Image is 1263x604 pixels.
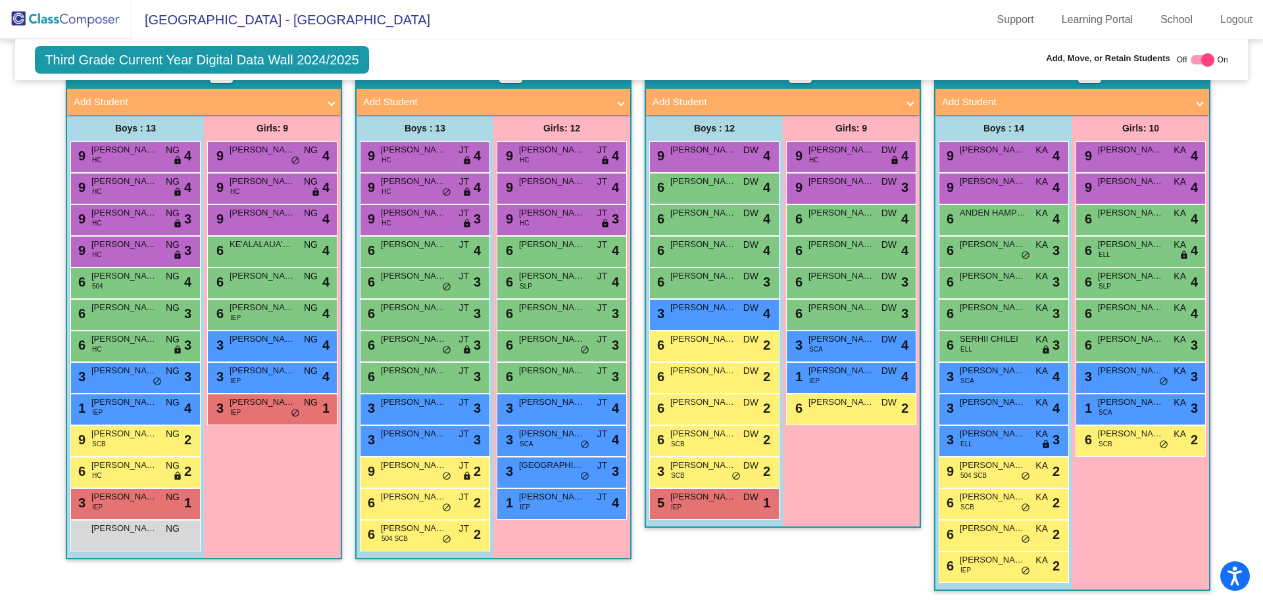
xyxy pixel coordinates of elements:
[230,143,295,156] span: [PERSON_NAME]
[503,275,513,289] span: 6
[91,238,157,251] span: [PERSON_NAME]
[792,275,803,289] span: 6
[597,175,607,189] span: JT
[322,241,330,260] span: 4
[646,89,920,115] mat-expansion-panel-header: Add Student
[881,143,897,157] span: DW
[1174,238,1186,252] span: KA
[442,282,451,292] span: do_not_disturb_alt
[1078,63,1101,83] button: Print Students Details
[763,304,770,323] span: 4
[184,177,191,197] span: 4
[364,338,375,352] span: 6
[1052,177,1060,197] span: 4
[1035,333,1048,346] span: KA
[654,212,664,226] span: 6
[204,115,341,141] div: Girls: 9
[597,333,607,346] span: JT
[1098,175,1164,188] span: [PERSON_NAME]
[519,269,585,283] span: [PERSON_NAME]
[519,143,585,156] span: [PERSON_NAME]
[519,301,585,314] span: [PERSON_NAME]
[654,306,664,321] span: 3
[1081,243,1092,258] span: 6
[1174,333,1186,346] span: KA
[1098,238,1164,251] span: [PERSON_NAME]
[173,219,182,229] span: lock
[935,89,1209,115] mat-expansion-panel-header: Add Student
[381,175,447,188] span: [PERSON_NAME]
[1218,54,1228,66] span: On
[1174,143,1186,157] span: KA
[601,156,610,166] span: lock
[743,206,758,220] span: DW
[763,241,770,260] span: 4
[503,243,513,258] span: 6
[92,344,101,354] span: HC
[743,301,758,315] span: DW
[166,143,180,157] span: NG
[943,306,954,321] span: 6
[364,275,375,289] span: 6
[1035,206,1048,220] span: KA
[809,155,818,165] span: HC
[75,338,86,352] span: 6
[230,187,239,197] span: HC
[612,241,619,260] span: 4
[132,9,430,30] span: [GEOGRAPHIC_DATA] - [GEOGRAPHIC_DATA]
[1035,238,1048,252] span: KA
[304,238,318,252] span: NG
[960,206,1026,220] span: ANDEN HAMPTON
[91,364,157,377] span: [PERSON_NAME]
[1035,143,1048,157] span: KA
[92,281,103,291] span: 504
[322,177,330,197] span: 4
[520,218,529,228] span: HC
[792,149,803,163] span: 9
[960,333,1026,346] span: SERHII CHILEI
[503,149,513,163] span: 9
[935,115,1072,141] div: Boys : 14
[458,143,469,157] span: JT
[304,333,318,346] span: NG
[1191,272,1198,292] span: 4
[1179,250,1189,261] span: lock
[1035,269,1048,283] span: KA
[166,301,180,315] span: NG
[519,238,585,251] span: [PERSON_NAME]
[763,146,770,166] span: 4
[458,269,469,283] span: JT
[462,187,472,198] span: lock
[1191,177,1198,197] span: 4
[612,146,619,166] span: 4
[943,212,954,226] span: 6
[462,345,472,356] span: lock
[213,243,224,258] span: 6
[808,301,874,314] span: [PERSON_NAME]
[442,187,451,198] span: do_not_disturb_alt
[1035,175,1048,189] span: KA
[230,175,295,188] span: [PERSON_NAME]
[363,95,608,110] mat-panel-title: Add Student
[166,364,180,378] span: NG
[1081,275,1092,289] span: 6
[792,180,803,195] span: 9
[166,269,180,283] span: NG
[91,206,157,220] span: [PERSON_NAME]
[612,272,619,292] span: 4
[960,344,972,354] span: ELL
[1098,143,1164,156] span: [PERSON_NAME]
[474,209,481,229] span: 3
[184,146,191,166] span: 4
[943,149,954,163] span: 9
[75,275,86,289] span: 6
[1052,335,1060,355] span: 3
[743,143,758,157] span: DW
[942,95,1187,110] mat-panel-title: Add Student
[230,206,295,220] span: [PERSON_NAME]
[381,333,447,346] span: [PERSON_NAME]
[1174,269,1186,283] span: KA
[901,146,908,166] span: 4
[519,175,585,188] span: [PERSON_NAME]
[291,156,300,166] span: do_not_disturb_alt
